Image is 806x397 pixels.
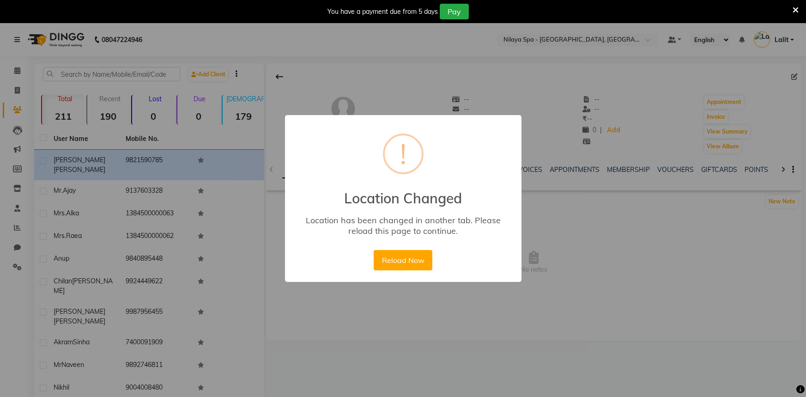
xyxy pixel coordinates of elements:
button: Pay [440,4,469,19]
button: Reload Now [374,250,432,270]
div: ! [400,135,406,172]
h2: Location Changed [285,179,521,207]
div: You have a payment due from 5 days [327,7,438,17]
div: Location has been changed in another tab. Please reload this page to continue. [298,215,508,236]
